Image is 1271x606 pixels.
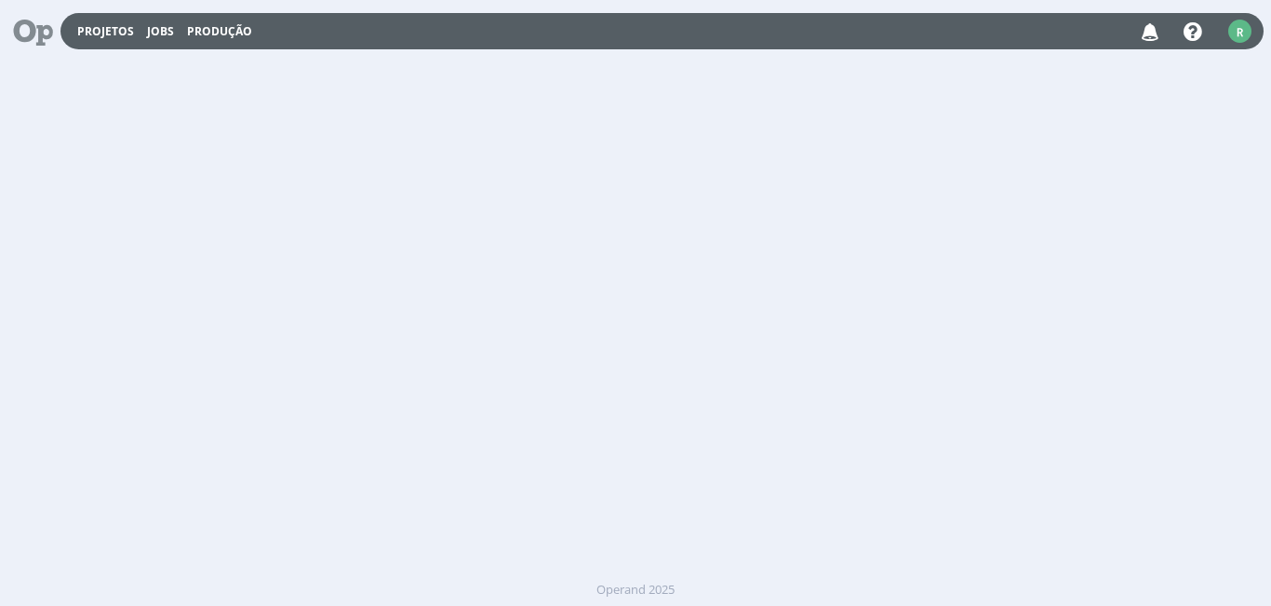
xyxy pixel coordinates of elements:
[1228,20,1251,43] div: R
[187,23,252,39] a: Produção
[77,23,134,39] a: Projetos
[181,24,258,39] button: Produção
[1227,15,1252,47] button: R
[141,24,180,39] button: Jobs
[147,23,174,39] a: Jobs
[72,24,140,39] button: Projetos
